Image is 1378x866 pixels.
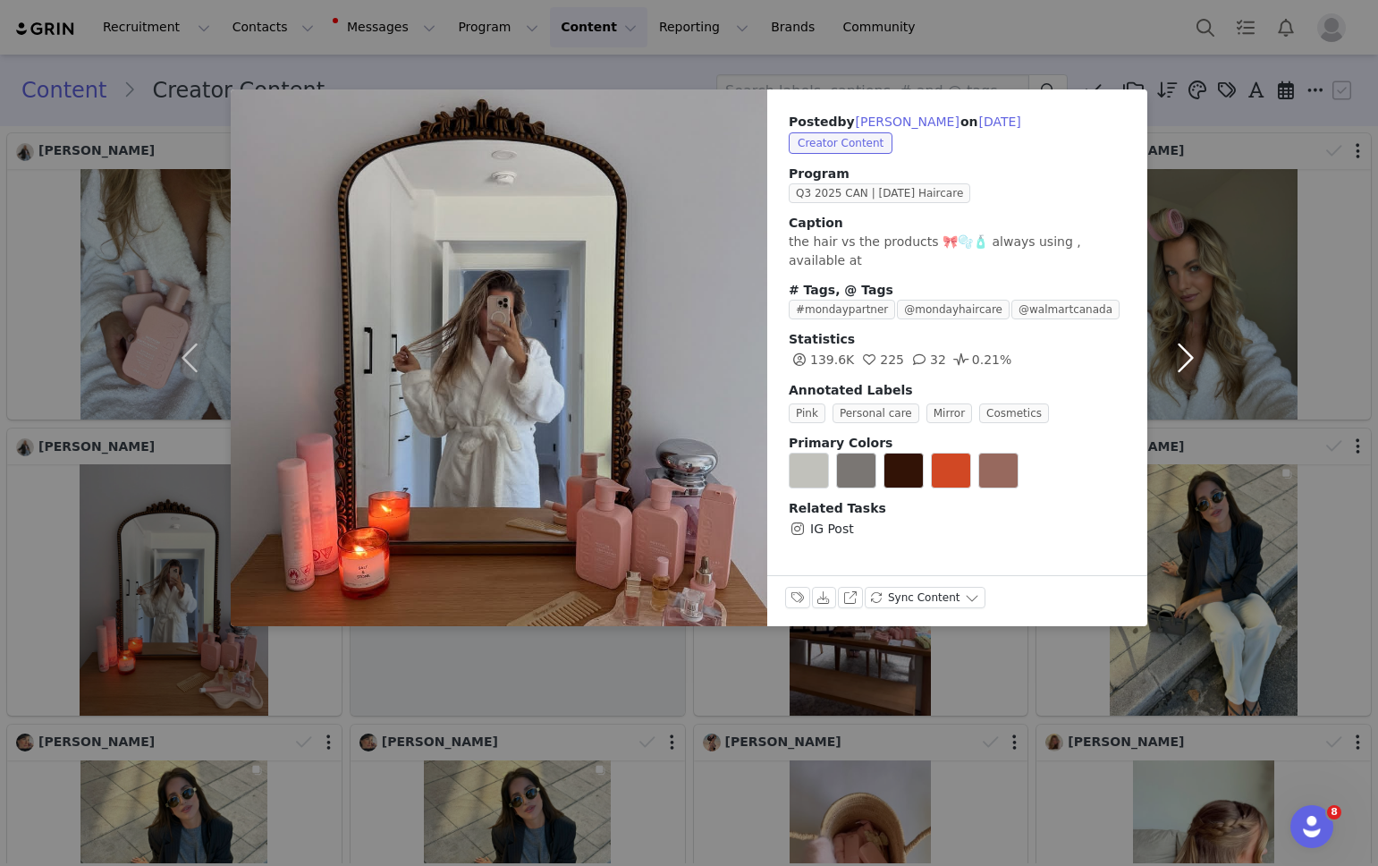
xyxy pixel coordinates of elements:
[789,403,825,423] span: Pink
[1290,805,1333,848] iframe: Intercom live chat
[837,115,960,129] span: by
[789,352,854,367] span: 139.6K
[977,111,1021,132] button: [DATE]
[789,300,895,319] span: #mondaypartner
[810,520,854,539] span: IG Post
[789,115,1022,129] span: Posted on
[979,403,1049,423] span: Cosmetics
[926,403,972,423] span: Mirror
[789,165,1126,183] span: Program
[789,183,970,203] span: Q3 2025 CAN | [DATE] Haircare
[789,283,893,297] span: # Tags, @ Tags
[789,234,1081,267] span: the hair vs the products 🎀🫧🧴 always using , available at
[789,501,886,515] span: Related Tasks
[789,332,855,346] span: Statistics
[858,352,904,367] span: 225
[909,352,946,367] span: 32
[789,216,843,230] span: Caption
[951,352,1011,367] span: 0.21%
[855,111,960,132] button: [PERSON_NAME]
[1011,300,1120,319] span: @walmartcanada
[865,587,986,608] button: Sync Content
[833,403,919,423] span: Personal care
[1327,805,1341,819] span: 8
[789,132,892,154] span: Creator Content
[789,185,977,200] a: Q3 2025 CAN | [DATE] Haircare
[789,436,892,450] span: Primary Colors
[897,300,1010,319] span: @mondayhaircare
[789,383,913,397] span: Annotated Labels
